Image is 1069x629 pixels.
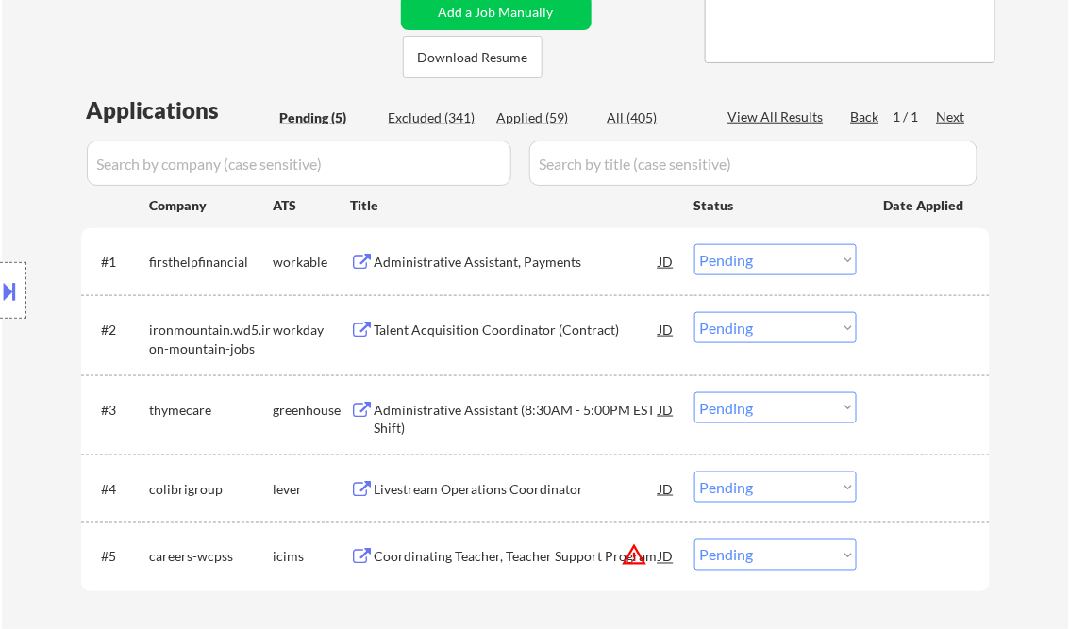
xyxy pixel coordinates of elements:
input: Search by title (case sensitive) [529,141,977,186]
div: Applications [87,99,274,122]
div: Pending (5) [280,108,375,127]
div: Applied (59) [497,108,592,127]
div: lever [274,480,351,499]
div: Talent Acquisition Coordinator (Contract) [375,321,660,339]
button: Download Resume [403,36,543,78]
div: Administrative Assistant (8:30AM - 5:00PM EST Shift) [375,401,660,438]
div: Back [851,108,881,126]
div: 1 / 1 [894,108,937,126]
div: Status [694,188,857,222]
div: colibrigroup [150,480,274,499]
div: JD [658,472,676,505]
div: icims [274,548,351,567]
div: JD [658,392,676,426]
div: Next [937,108,967,126]
div: JD [658,539,676,573]
button: warning_amber [622,542,648,569]
div: Date Applied [884,196,967,215]
div: Administrative Assistant, Payments [375,253,660,272]
div: Coordinating Teacher, Teacher Support Program [375,548,660,567]
div: JD [658,312,676,346]
div: #5 [102,548,135,567]
div: All (405) [608,108,702,127]
div: JD [658,244,676,278]
div: View All Results [728,108,829,126]
div: Excluded (341) [389,108,483,127]
div: careers-wcpss [150,548,274,567]
div: Title [351,196,676,215]
div: Livestream Operations Coordinator [375,480,660,499]
div: #4 [102,480,135,499]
